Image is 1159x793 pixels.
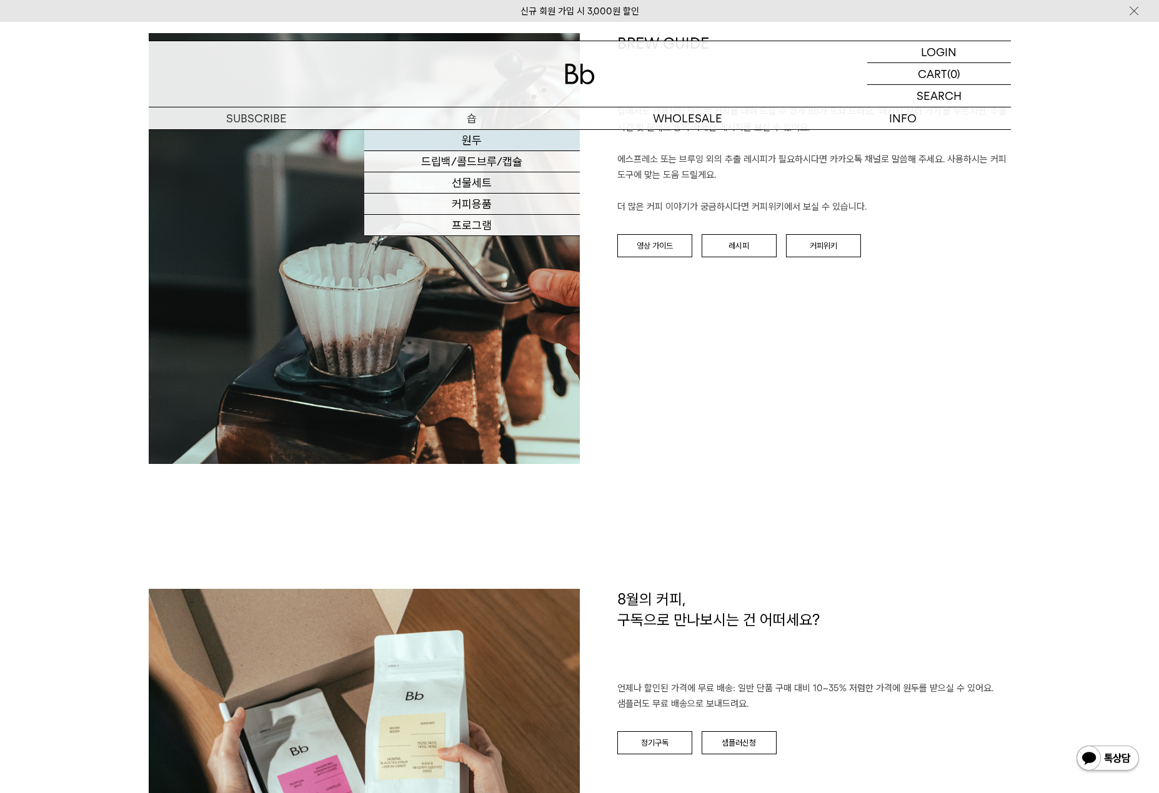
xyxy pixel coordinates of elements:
p: SEARCH [917,85,962,107]
img: a9080350f8f7d047e248a4ae6390d20f_153659.jpg [149,33,580,464]
img: 카카오톡 채널 1:1 채팅 버튼 [1075,744,1140,774]
p: (0) [947,63,960,84]
a: SUBSCRIBE [149,107,364,129]
a: 커피위키 [786,234,861,258]
p: CART [918,63,947,84]
a: 신규 회원 가입 시 3,000원 할인 [520,6,639,17]
h1: 8월의 커피, 구독으로 만나보시는 건 어떠세요? [617,589,1011,681]
a: 영상 가이드 [617,234,692,258]
p: 언제나 할인된 가격에 무료 배송: 일반 단품 구매 대비 10~35% 저렴한 가격에 원두를 받으실 수 있어요. 샘플러도 무료 배송으로 보내드려요. [617,681,1011,712]
a: 프로그램 [364,215,580,236]
p: WHOLESALE [580,107,795,129]
p: LOGIN [921,41,957,62]
p: 집에서도 카페처럼 맛있는 커피를 내려 드실 ﻿수 있게 Bb가 도와 드려요. '레시피 보러 가기'를 누르시면, 추출 시간 및 분쇄도 등의 자세한 레시피를 보실 수 있어요. 에스... [617,104,1011,215]
img: 로고 [565,64,595,84]
a: 선물세트 [364,172,580,194]
a: 숍 [364,107,580,129]
a: 샘플러신청 [702,731,777,755]
a: 원두 [364,130,580,151]
a: CART (0) [867,63,1011,85]
a: 커피용품 [364,194,580,215]
a: 정기구독 [617,731,692,755]
a: 레시피 [702,234,777,258]
a: 드립백/콜드브루/캡슐 [364,151,580,172]
p: INFO [795,107,1011,129]
a: LOGIN [867,41,1011,63]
